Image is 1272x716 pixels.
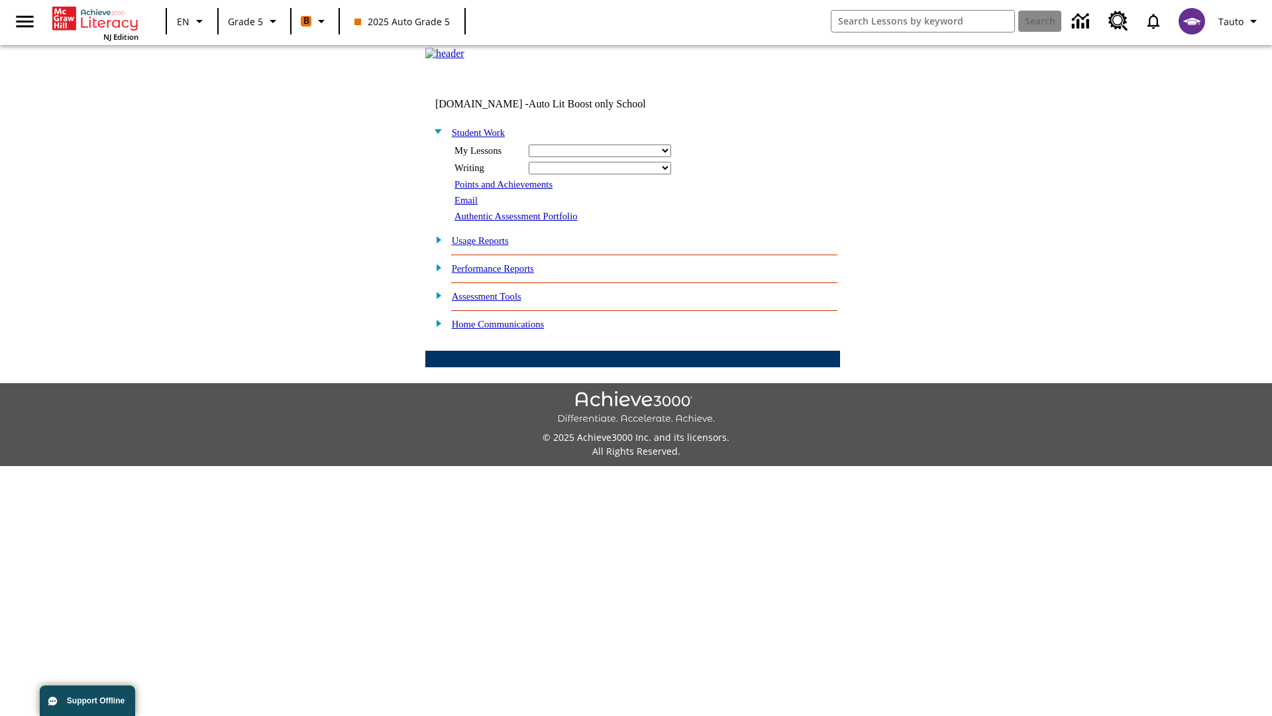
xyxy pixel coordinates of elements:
div: My Lessons [454,145,521,156]
span: Grade 5 [228,15,263,29]
a: Assessment Tools [452,291,521,302]
a: Notifications [1136,4,1171,38]
a: Performance Reports [452,263,534,274]
img: plus.gif [429,317,443,329]
div: Home [52,4,138,42]
a: Email [454,195,478,206]
div: Writing [454,162,521,174]
button: Support Offline [40,686,135,716]
span: EN [177,15,189,29]
a: Authentic Assessment Portfolio [454,211,578,221]
td: [DOMAIN_NAME] - [435,98,679,110]
a: Student Work [452,127,505,138]
img: minus.gif [429,125,443,137]
span: 2025 Auto Grade 5 [354,15,450,29]
a: Home Communications [452,319,545,329]
button: Select a new avatar [1171,4,1213,38]
img: plus.gif [429,289,443,301]
button: Profile/Settings [1213,9,1267,33]
button: Boost Class color is orange. Change class color [295,9,335,33]
nobr: Auto Lit Boost only School [529,98,646,109]
img: plus.gif [429,233,443,245]
a: Usage Reports [452,235,509,246]
span: B [303,13,309,29]
a: Data Center [1064,3,1100,40]
button: Open side menu [5,2,44,41]
img: Achieve3000 Differentiate Accelerate Achieve [557,391,715,425]
img: plus.gif [429,261,443,273]
span: NJ Edition [103,32,138,42]
a: Resource Center, Will open in new tab [1100,3,1136,39]
button: Language: EN, Select a language [171,9,213,33]
img: header [425,48,464,60]
button: Grade: Grade 5, Select a grade [223,9,286,33]
span: Tauto [1218,15,1244,29]
img: avatar image [1179,8,1205,34]
span: Support Offline [67,696,125,705]
input: search field [831,11,1014,32]
a: Points and Achievements [454,179,553,190]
